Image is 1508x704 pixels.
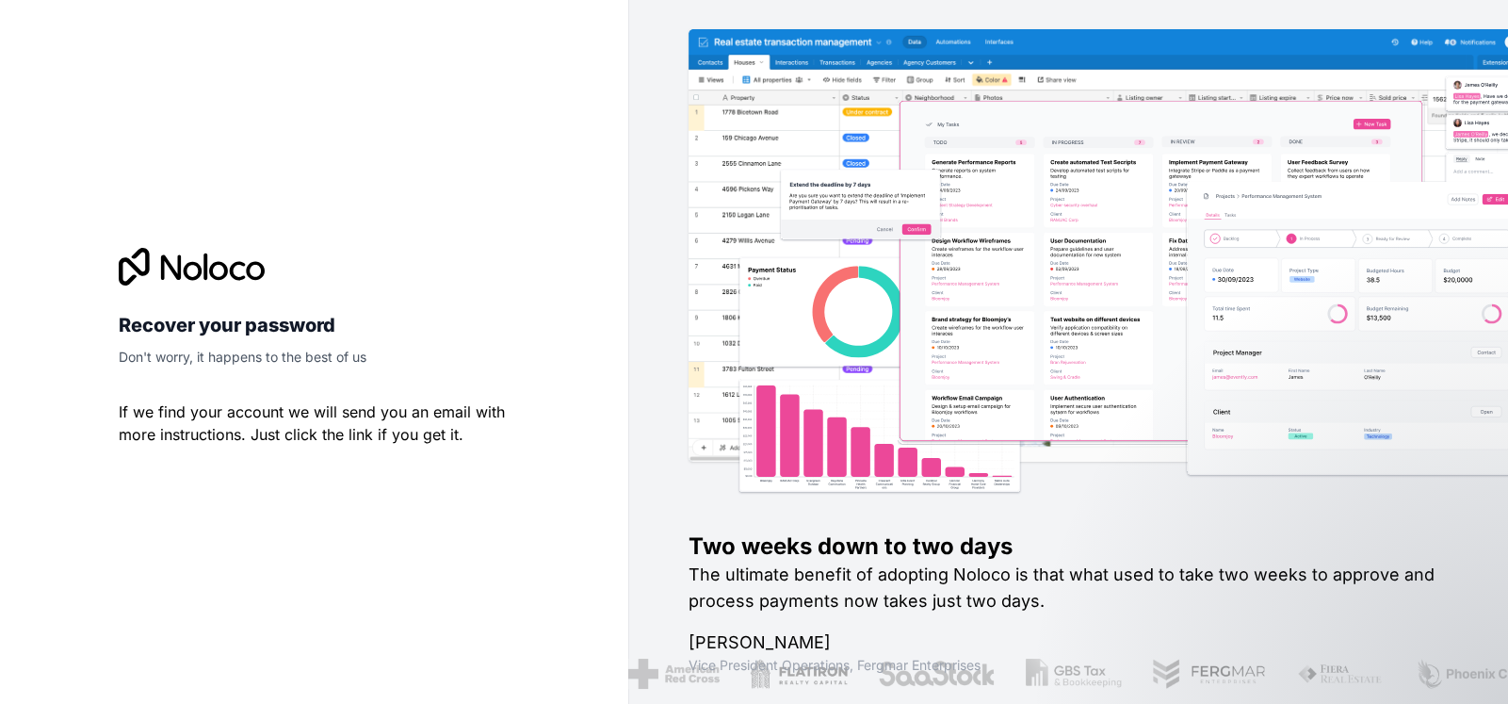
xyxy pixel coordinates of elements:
[119,401,511,446] p: If we find your account we will send you an email with more instructions. Just click the link if ...
[119,308,511,342] h2: Recover your password
[1131,563,1508,695] iframe: Intercom notifications message
[628,659,720,689] img: /assets/american-red-cross-BAupjrZR.png
[119,348,511,367] p: Don't worry, it happens to the best of us
[689,562,1448,614] h2: The ultimate benefit of adopting Noloco is that what used to take two weeks to approve and proces...
[689,656,1448,675] h1: Vice President Operations , Fergmar Enterprises
[689,630,1448,656] h1: [PERSON_NAME]
[689,532,1448,562] h1: Two weeks down to two days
